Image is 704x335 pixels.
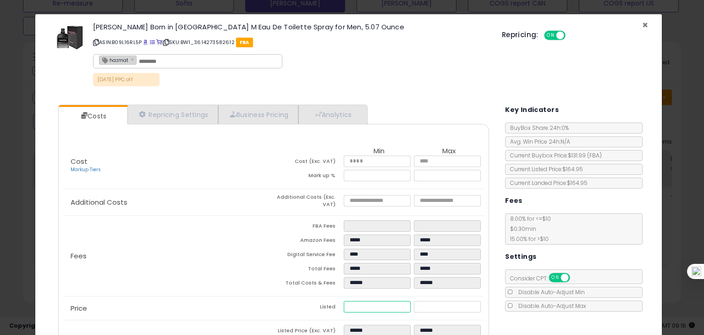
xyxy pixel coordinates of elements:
[274,234,344,249] td: Amazon Fees
[274,170,344,184] td: Mark up %
[514,288,585,296] span: Disable Auto-Adjust Min
[550,274,561,282] span: ON
[587,151,602,159] span: ( FBA )
[545,32,556,39] span: ON
[63,252,274,260] p: Fees
[274,220,344,234] td: FBA Fees
[514,302,586,310] span: Disable Auto-Adjust Max
[93,23,488,30] h3: [PERSON_NAME] Born in [GEOGRAPHIC_DATA] M Eau De Toilette Spray for Men, 5.07 Ounce
[505,251,536,262] h5: Settings
[505,195,522,207] h5: Fees
[127,105,218,124] a: Repricing Settings
[569,274,583,282] span: OFF
[506,138,570,145] span: Avg. Win Price 24h: N/A
[236,38,253,47] span: FBA
[414,147,484,156] th: Max
[93,73,159,86] p: [DATE] PPC off
[505,104,559,116] h5: Key Indicators
[218,105,298,124] a: Business Pricing
[71,166,101,173] a: Markup Tiers
[506,235,549,243] span: 15.00 % for > $10
[56,23,83,51] img: 41f0XEMZtcL._SL60_.jpg
[93,35,488,50] p: ASIN: B09L16RL5P | SKU: BW1_3614273582612
[506,274,582,282] span: Consider CPT:
[150,39,155,46] a: All offer listings
[344,147,414,156] th: Min
[506,179,588,187] span: Current Landed Price: $164.95
[143,39,148,46] a: BuyBox page
[274,277,344,291] td: Total Costs & Fees
[274,249,344,263] td: Digital Service Fee
[506,124,569,132] span: BuyBox Share 24h: 0%
[274,194,344,211] td: Additional Costs (Exc. VAT)
[506,165,583,173] span: Current Listed Price: $164.95
[298,105,366,124] a: Analytics
[692,267,701,276] img: one_i.png
[502,31,539,39] h5: Repricing:
[642,18,648,32] span: ×
[156,39,161,46] a: Your listing only
[274,263,344,277] td: Total Fees
[506,225,536,233] span: $0.30 min
[63,158,274,173] p: Cost
[63,305,274,312] p: Price
[274,156,344,170] td: Cost (Exc. VAT)
[506,151,602,159] span: Current Buybox Price:
[131,55,136,63] a: ×
[568,151,602,159] span: $131.99
[274,301,344,315] td: Listed
[63,199,274,206] p: Additional Costs
[564,32,578,39] span: OFF
[99,56,128,64] span: hazmat
[59,107,126,125] a: Costs
[506,215,551,243] span: 8.00 % for <= $10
